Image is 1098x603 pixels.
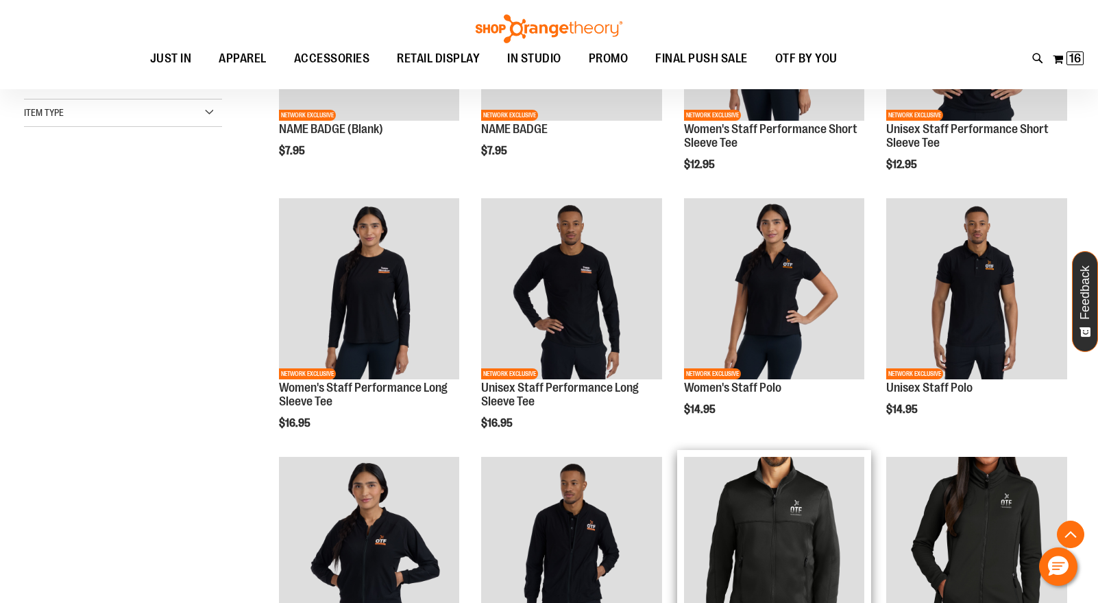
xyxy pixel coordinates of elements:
span: NETWORK EXCLUSIVE [886,368,943,379]
div: product [272,191,467,464]
span: PROMO [589,43,629,74]
span: $16.95 [481,417,515,429]
a: Unisex Staff Performance Long Sleeve TeeNETWORK EXCLUSIVE [481,198,662,381]
span: $14.95 [684,403,718,416]
img: Unisex Staff Polo [886,198,1067,379]
a: RETAIL DISPLAY [383,43,493,75]
span: ACCESSORIES [294,43,370,74]
span: $12.95 [886,158,919,171]
span: 16 [1069,51,1081,65]
a: Women's Staff Polo [684,381,781,394]
div: product [879,191,1074,451]
span: NETWORK EXCLUSIVE [684,368,741,379]
span: NETWORK EXCLUSIVE [279,368,336,379]
a: Women's Staff Performance Long Sleeve TeeNETWORK EXCLUSIVE [279,198,460,381]
span: NETWORK EXCLUSIVE [481,110,538,121]
a: APPAREL [205,43,280,75]
span: NETWORK EXCLUSIVE [684,110,741,121]
a: NAME BADGE (Blank) [279,122,383,136]
span: RETAIL DISPLAY [397,43,480,74]
a: IN STUDIO [493,43,575,74]
span: OTF BY YOU [775,43,838,74]
a: ACCESSORIES [280,43,384,75]
span: $7.95 [279,145,307,157]
span: $16.95 [279,417,313,429]
img: Women's Staff Performance Long Sleeve Tee [279,198,460,379]
span: JUST IN [150,43,192,74]
a: Unisex Staff Polo [886,381,973,394]
a: OTF BY YOU [761,43,851,75]
span: NETWORK EXCLUSIVE [279,110,336,121]
span: Feedback [1079,265,1092,320]
span: $12.95 [684,158,717,171]
a: Unisex Staff PoloNETWORK EXCLUSIVE [886,198,1067,381]
div: product [677,191,872,451]
a: JUST IN [136,43,206,75]
button: Hello, have a question? Let’s chat. [1039,547,1077,586]
img: Shop Orangetheory [474,14,624,43]
span: NETWORK EXCLUSIVE [481,368,538,379]
img: Women's Staff Polo [684,198,865,379]
span: NETWORK EXCLUSIVE [886,110,943,121]
div: product [474,191,669,464]
a: Women's Staff PoloNETWORK EXCLUSIVE [684,198,865,381]
span: Item Type [24,107,64,118]
a: NAME BADGE [481,122,548,136]
span: APPAREL [219,43,267,74]
span: $14.95 [886,403,920,416]
a: Unisex Staff Performance Short Sleeve Tee [886,122,1049,150]
span: FINAL PUSH SALE [655,43,748,74]
a: Unisex Staff Performance Long Sleeve Tee [481,381,639,408]
a: FINAL PUSH SALE [642,43,761,75]
a: Women's Staff Performance Long Sleeve Tee [279,381,448,408]
button: Back To Top [1057,521,1084,548]
button: Feedback - Show survey [1072,251,1098,352]
span: IN STUDIO [507,43,561,74]
img: Unisex Staff Performance Long Sleeve Tee [481,198,662,379]
a: Women's Staff Performance Short Sleeve Tee [684,122,857,150]
a: PROMO [575,43,642,75]
span: $7.95 [481,145,509,157]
